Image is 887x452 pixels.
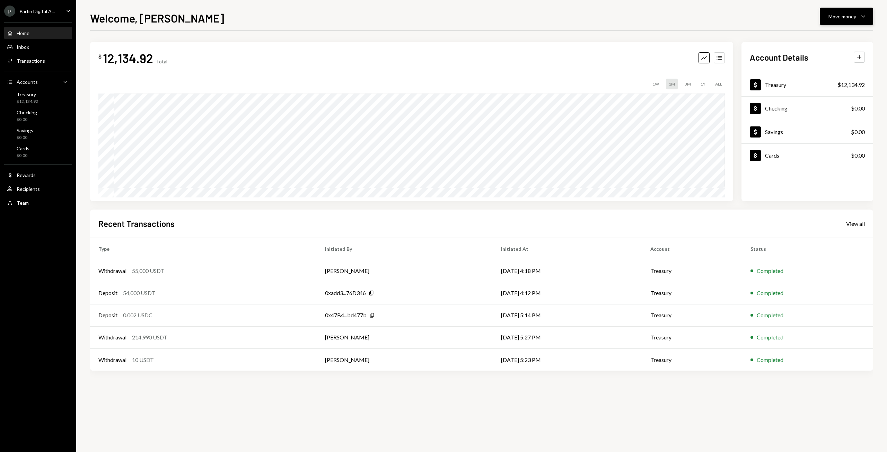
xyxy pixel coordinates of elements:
div: $0.00 [17,135,33,141]
a: Treasury$12,134.92 [4,89,72,106]
div: Savings [17,127,33,133]
div: $12,134.92 [17,99,38,105]
a: Rewards [4,169,72,181]
div: $ [98,53,102,60]
td: Treasury [642,282,742,304]
div: 1W [650,79,662,89]
td: [DATE] 5:27 PM [493,326,642,348]
td: [PERSON_NAME] [317,326,493,348]
div: Treasury [765,81,786,88]
div: Inbox [17,44,29,50]
th: Initiated By [317,238,493,260]
a: Checking$0.00 [741,97,873,120]
div: Savings [765,128,783,135]
td: Treasury [642,260,742,282]
div: ALL [712,79,725,89]
a: View all [846,220,865,227]
a: Checking$0.00 [4,107,72,124]
div: $0.00 [851,104,865,113]
h2: Account Details [750,52,808,63]
th: Account [642,238,742,260]
h2: Recent Transactions [98,218,175,229]
div: Completed [757,311,783,319]
div: 10 USDT [132,356,154,364]
div: Rewards [17,172,36,178]
div: Transactions [17,58,45,64]
h1: Welcome, [PERSON_NAME] [90,11,224,25]
div: $0.00 [851,128,865,136]
div: 54,000 USDT [123,289,155,297]
div: Withdrawal [98,267,126,275]
div: Completed [757,289,783,297]
th: Status [742,238,873,260]
a: Team [4,196,72,209]
th: Initiated At [493,238,642,260]
div: Recipients [17,186,40,192]
div: $0.00 [17,153,29,159]
div: Completed [757,267,783,275]
div: Checking [765,105,788,112]
div: 12,134.92 [103,50,153,66]
div: Cards [765,152,779,159]
div: Team [17,200,29,206]
div: Home [17,30,29,36]
td: [PERSON_NAME] [317,260,493,282]
a: Inbox [4,41,72,53]
div: Treasury [17,91,38,97]
div: 3M [682,79,694,89]
div: 0.002 USDC [123,311,152,319]
a: Recipients [4,183,72,195]
div: 0xadd3...76D346 [325,289,366,297]
th: Type [90,238,317,260]
a: Cards$0.00 [4,143,72,160]
a: Savings$0.00 [741,120,873,143]
a: Treasury$12,134.92 [741,73,873,96]
div: Deposit [98,289,117,297]
div: 55,000 USDT [132,267,164,275]
div: Deposit [98,311,117,319]
td: Treasury [642,304,742,326]
div: 0x47B4...bd477b [325,311,367,319]
a: Transactions [4,54,72,67]
div: 214,990 USDT [132,333,167,342]
a: Accounts [4,76,72,88]
td: [DATE] 4:18 PM [493,260,642,282]
div: Withdrawal [98,356,126,364]
div: Withdrawal [98,333,126,342]
div: Completed [757,333,783,342]
a: Home [4,27,72,39]
div: 1Y [698,79,708,89]
td: Treasury [642,326,742,348]
a: Savings$0.00 [4,125,72,142]
td: [PERSON_NAME] [317,348,493,371]
div: Parfin Digital A... [19,8,55,14]
button: Move money [820,8,873,25]
td: [DATE] 4:12 PM [493,282,642,304]
a: Cards$0.00 [741,144,873,167]
div: Accounts [17,79,38,85]
td: Treasury [642,348,742,371]
div: Completed [757,356,783,364]
div: Total [156,59,167,64]
div: $0.00 [17,117,37,123]
td: [DATE] 5:14 PM [493,304,642,326]
div: P [4,6,15,17]
div: $0.00 [851,151,865,160]
div: $12,134.92 [837,81,865,89]
div: Move money [828,13,856,20]
div: Checking [17,109,37,115]
div: Cards [17,145,29,151]
td: [DATE] 5:23 PM [493,348,642,371]
div: 1M [666,79,678,89]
